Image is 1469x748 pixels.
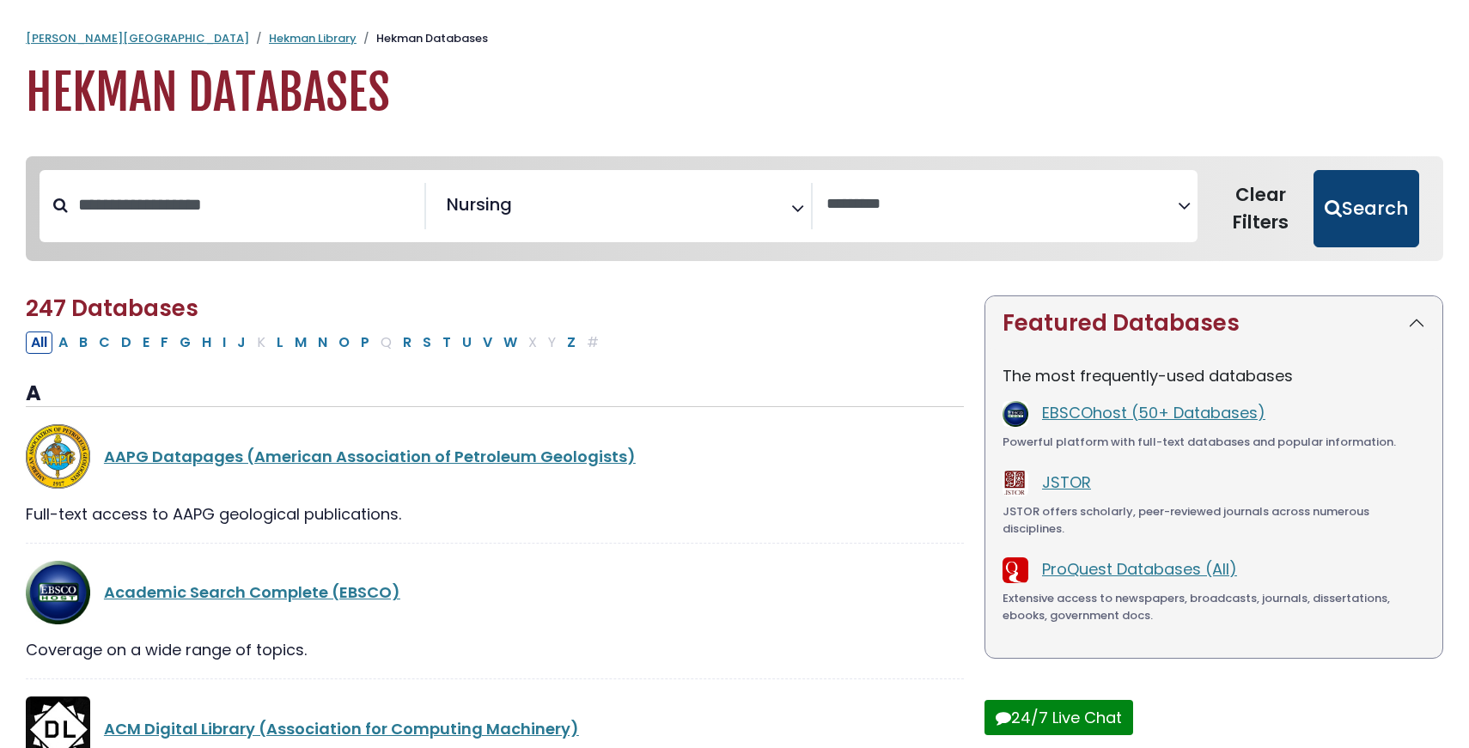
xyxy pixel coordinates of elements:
[357,30,488,47] li: Hekman Databases
[1314,170,1419,247] button: Submit for Search Results
[333,331,355,354] button: Filter Results O
[398,331,417,354] button: Filter Results R
[1003,503,1425,537] div: JSTOR offers scholarly, peer-reviewed journals across numerous disciplines.
[437,331,456,354] button: Filter Results T
[74,331,93,354] button: Filter Results B
[478,331,497,354] button: Filter Results V
[1003,434,1425,451] div: Powerful platform with full-text databases and popular information.
[1003,364,1425,387] p: The most frequently-used databases
[26,293,198,324] span: 247 Databases
[985,296,1442,350] button: Featured Databases
[313,331,332,354] button: Filter Results N
[26,30,249,46] a: [PERSON_NAME][GEOGRAPHIC_DATA]
[515,201,527,219] textarea: Search
[94,331,115,354] button: Filter Results C
[984,700,1133,735] button: 24/7 Live Chat
[447,192,512,217] span: Nursing
[26,331,606,352] div: Alpha-list to filter by first letter of database name
[26,331,52,354] button: All
[498,331,522,354] button: Filter Results W
[68,191,424,219] input: Search database by title or keyword
[1042,471,1091,493] a: JSTOR
[26,64,1443,122] h1: Hekman Databases
[26,30,1443,47] nav: breadcrumb
[104,718,579,739] a: ACM Digital Library (Association for Computing Machinery)
[1003,590,1425,623] div: Extensive access to newspapers, broadcasts, journals, dissertations, ebooks, government docs.
[53,331,73,354] button: Filter Results A
[290,331,312,354] button: Filter Results M
[155,331,174,354] button: Filter Results F
[1208,170,1314,247] button: Clear Filters
[1042,558,1237,580] a: ProQuest Databases (All)
[269,30,357,46] a: Hekman Library
[26,156,1443,261] nav: Search filters
[232,331,251,354] button: Filter Results J
[104,446,636,467] a: AAPG Datapages (American Association of Petroleum Geologists)
[137,331,155,354] button: Filter Results E
[440,192,512,217] li: Nursing
[197,331,216,354] button: Filter Results H
[26,381,964,407] h3: A
[356,331,375,354] button: Filter Results P
[174,331,196,354] button: Filter Results G
[116,331,137,354] button: Filter Results D
[1042,402,1265,423] a: EBSCOhost (50+ Databases)
[217,331,231,354] button: Filter Results I
[418,331,436,354] button: Filter Results S
[826,196,1178,214] textarea: Search
[271,331,289,354] button: Filter Results L
[457,331,477,354] button: Filter Results U
[562,331,581,354] button: Filter Results Z
[104,581,400,603] a: Academic Search Complete (EBSCO)
[26,502,964,526] div: Full-text access to AAPG geological publications.
[26,638,964,661] div: Coverage on a wide range of topics.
